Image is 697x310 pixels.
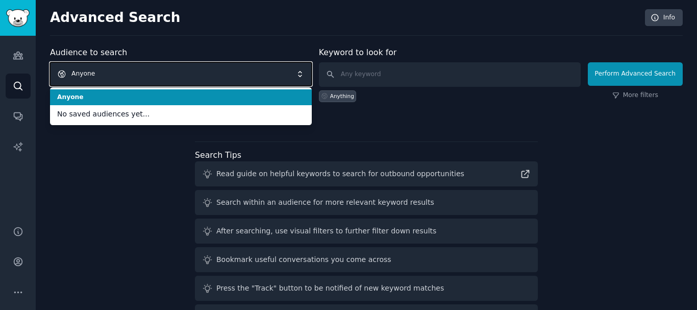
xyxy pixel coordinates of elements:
a: More filters [612,91,658,100]
div: Bookmark useful conversations you come across [216,254,391,265]
div: Search within an audience for more relevant keyword results [216,197,434,208]
button: Anyone [50,62,312,86]
a: Info [645,9,683,27]
label: Keyword to look for [319,47,397,57]
div: Read guide on helpful keywords to search for outbound opportunities [216,169,464,179]
span: Anyone [57,93,305,102]
ul: Anyone [50,87,312,125]
h2: Advanced Search [50,10,639,26]
span: No saved audiences yet... [57,109,305,120]
label: Audience to search [50,47,127,57]
div: Press the "Track" button to be notified of new keyword matches [216,283,444,294]
div: After searching, use visual filters to further filter down results [216,226,436,236]
div: Anything [330,92,354,100]
img: GummySearch logo [6,9,30,27]
label: Search Tips [195,150,241,160]
button: Perform Advanced Search [588,62,683,86]
input: Any keyword [319,62,581,87]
